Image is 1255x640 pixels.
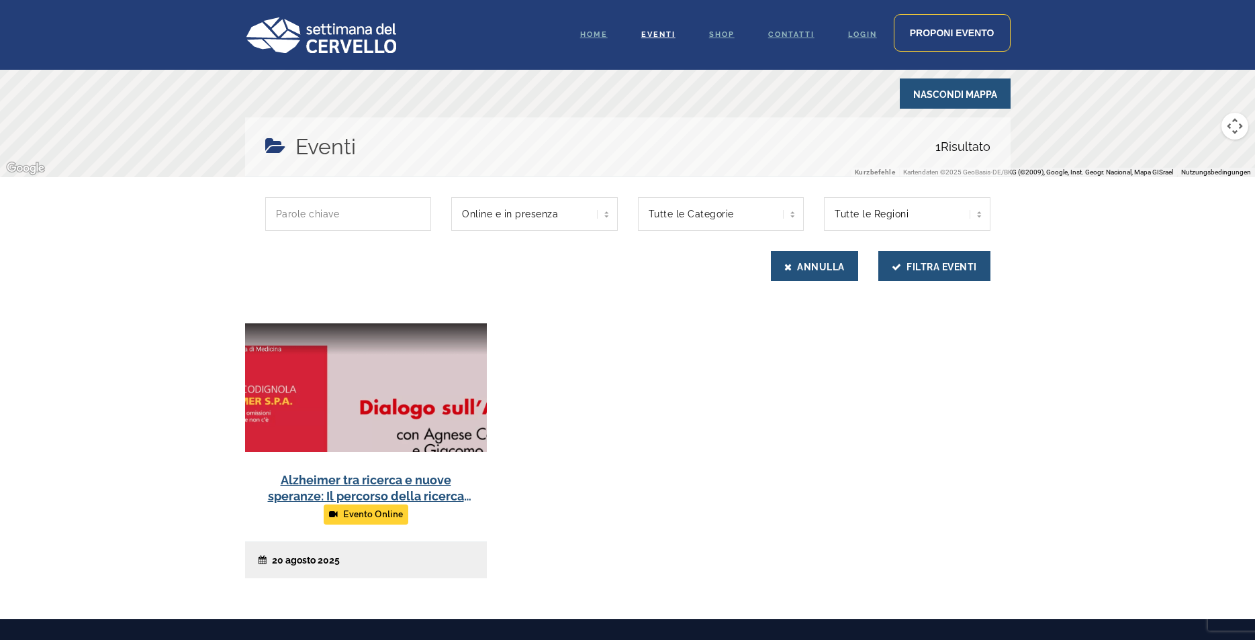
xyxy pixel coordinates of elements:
[580,30,608,39] span: Home
[641,30,676,39] span: Eventi
[848,30,877,39] span: Login
[935,140,941,154] span: 1
[878,251,990,281] button: Filtra Eventi
[900,78,1011,109] span: Nascondi Mappa
[903,168,1173,176] span: Kartendaten ©2025 GeoBasis-DE/BKG (©2009), Google, Inst. Geogr. Nacional, Mapa GISrael
[709,30,735,39] span: Shop
[1221,113,1248,140] button: Kamerasteuerung für die Karte
[265,197,432,231] input: Parole chiave
[771,251,858,281] button: Annulla
[910,28,994,38] span: Proponi evento
[1181,168,1251,176] a: Nutzungsbedingungen
[3,160,48,177] img: Google
[935,131,990,163] span: Risultato
[295,131,356,163] h4: Eventi
[768,30,815,39] span: Contatti
[894,14,1011,52] a: Proponi evento
[245,17,396,53] img: Logo
[3,160,48,177] a: Dieses Gebiet in Google Maps öffnen (in neuem Fenster)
